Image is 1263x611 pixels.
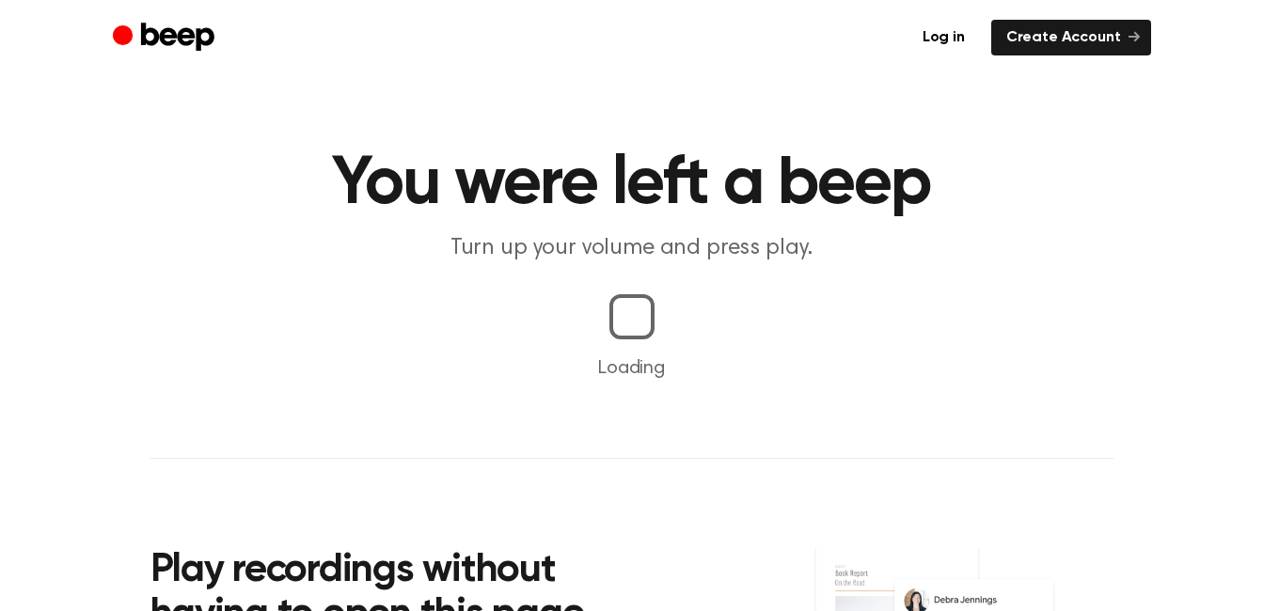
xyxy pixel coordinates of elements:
a: Log in [908,20,980,55]
a: Beep [113,20,219,56]
p: Turn up your volume and press play. [271,233,993,264]
h1: You were left a beep [150,150,1113,218]
a: Create Account [991,20,1151,55]
p: Loading [23,354,1240,383]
